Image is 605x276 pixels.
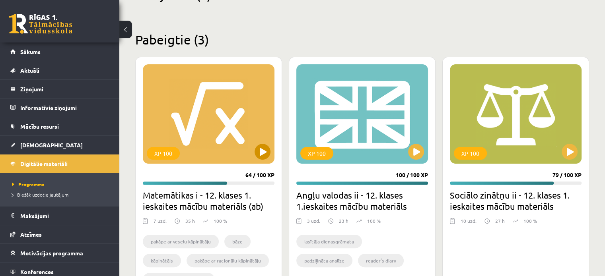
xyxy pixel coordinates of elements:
[143,189,274,212] h2: Matemātikas i - 12. klases 1. ieskaites mācību materiāls (ab)
[147,147,180,160] div: XP 100
[20,231,42,238] span: Atzīmes
[20,123,59,130] span: Mācību resursi
[224,235,251,248] li: bāze
[20,80,109,98] legend: Ziņojumi
[10,80,109,98] a: Ziņojumi
[20,98,109,117] legend: Informatīvie ziņojumi
[12,181,45,187] span: Programma
[523,217,537,224] p: 100 %
[495,217,505,224] p: 27 h
[10,244,109,262] a: Motivācijas programma
[20,249,83,257] span: Motivācijas programma
[20,160,68,167] span: Digitālie materiāli
[12,191,111,198] a: Biežāk uzdotie jautājumi
[143,254,181,267] li: kāpinātājs
[20,48,41,55] span: Sākums
[10,136,109,154] a: [DEMOGRAPHIC_DATA]
[300,147,333,160] div: XP 100
[20,268,54,275] span: Konferences
[20,141,83,149] span: [DEMOGRAPHIC_DATA]
[10,154,109,173] a: Digitālie materiāli
[12,181,111,188] a: Programma
[358,254,404,267] li: reader’s diary
[367,217,381,224] p: 100 %
[10,117,109,135] a: Mācību resursi
[154,217,167,229] div: 7 uzd.
[10,42,109,61] a: Sākums
[20,67,39,74] span: Aktuāli
[296,189,428,212] h2: Angļu valodas ii - 12. klases 1.ieskaites mācību materiāls
[135,32,589,47] h2: Pabeigtie (3)
[461,217,477,229] div: 10 uzd.
[185,217,195,224] p: 35 h
[10,61,109,79] a: Aktuāli
[9,14,72,34] a: Rīgas 1. Tālmācības vidusskola
[296,235,362,248] li: lasītāja dienasgrāmata
[450,189,582,212] h2: Sociālo zinātņu ii - 12. klases 1. ieskaites mācību materiāls
[10,98,109,117] a: Informatīvie ziņojumi
[20,207,109,225] legend: Maksājumi
[10,207,109,225] a: Maksājumi
[296,254,352,267] li: padziļināta analīze
[307,217,320,229] div: 3 uzd.
[143,235,219,248] li: pakāpe ar veselu kāpinātāju
[10,225,109,243] a: Atzīmes
[454,147,487,160] div: XP 100
[214,217,227,224] p: 100 %
[339,217,348,224] p: 23 h
[12,191,70,198] span: Biežāk uzdotie jautājumi
[187,254,269,267] li: pakāpe ar racionālu kāpinātāju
